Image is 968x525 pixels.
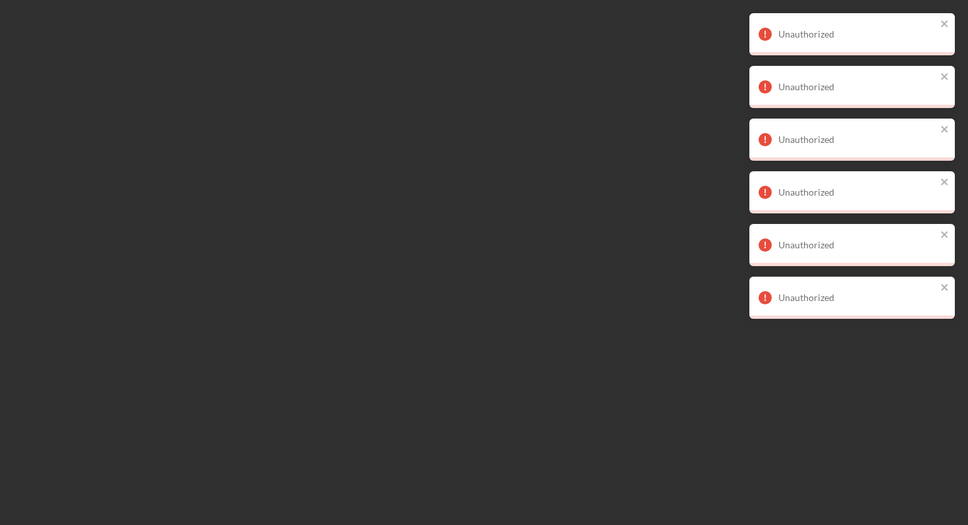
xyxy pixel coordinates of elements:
[940,177,950,189] button: close
[778,187,936,198] div: Unauthorized
[940,18,950,31] button: close
[940,124,950,136] button: close
[778,292,936,303] div: Unauthorized
[940,71,950,84] button: close
[940,282,950,294] button: close
[778,240,936,250] div: Unauthorized
[778,29,936,40] div: Unauthorized
[940,229,950,242] button: close
[778,82,936,92] div: Unauthorized
[778,134,936,145] div: Unauthorized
